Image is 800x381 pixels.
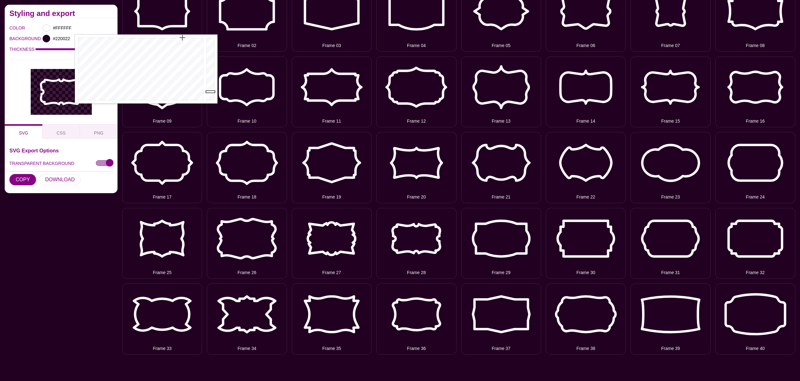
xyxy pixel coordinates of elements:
[207,56,287,127] button: Frame 10
[9,11,113,16] h2: Styling and export
[9,34,17,43] label: BACKGROUND
[461,208,541,279] button: Frame 29
[42,124,80,139] button: CSS
[122,208,202,279] button: Frame 25
[630,56,710,127] button: Frame 15
[94,130,103,135] span: PNG
[376,56,456,127] button: Frame 12
[292,56,372,127] button: Frame 11
[292,283,372,354] button: Frame 35
[461,56,541,127] button: Frame 13
[122,283,202,354] button: Frame 33
[461,132,541,203] button: Frame 21
[57,130,66,135] span: CSS
[376,283,456,354] button: Frame 36
[715,208,795,279] button: Frame 32
[9,159,74,167] label: TRANSPARENT BACKGROUND
[630,132,710,203] button: Frame 23
[80,124,118,139] button: PNG
[715,132,795,203] button: Frame 24
[9,148,113,153] h3: SVG Export Options
[207,208,287,279] button: Frame 26
[715,56,795,127] button: Frame 16
[546,208,626,279] button: Frame 30
[630,208,710,279] button: Frame 31
[376,208,456,279] button: Frame 28
[546,283,626,354] button: Frame 38
[39,174,81,185] button: DOWNLOAD
[461,283,541,354] button: Frame 37
[546,132,626,203] button: Frame 22
[715,283,795,354] button: Frame 40
[9,24,17,32] label: COLOR
[292,132,372,203] button: Frame 19
[546,56,626,127] button: Frame 14
[9,174,36,185] button: COPY
[376,132,456,203] button: Frame 20
[207,283,287,354] button: Frame 34
[122,132,202,203] button: Frame 17
[207,132,287,203] button: Frame 18
[9,45,35,53] label: THICKNESS
[292,208,372,279] button: Frame 27
[630,283,710,354] button: Frame 39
